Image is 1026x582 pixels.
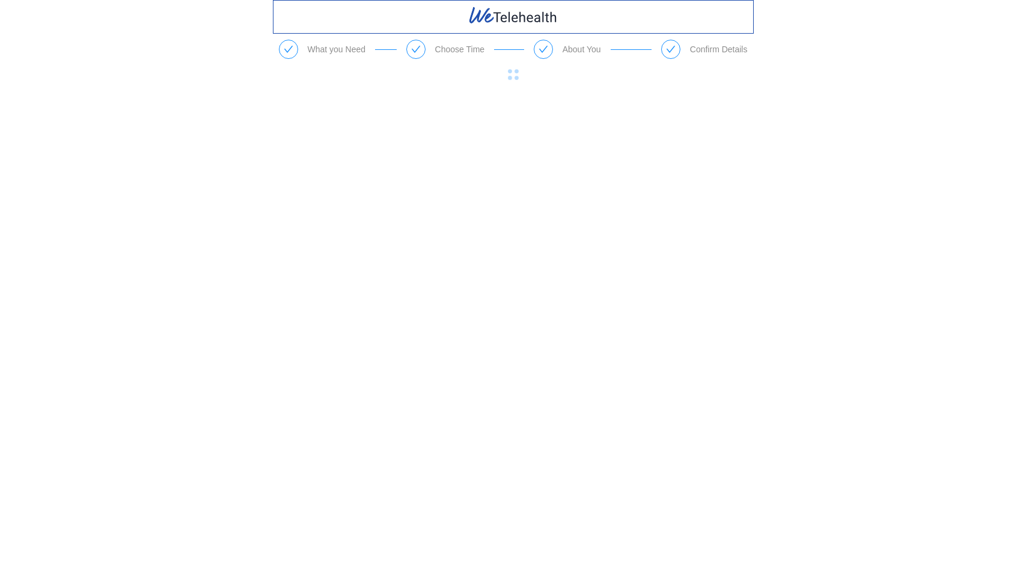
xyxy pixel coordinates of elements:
[308,44,366,54] div: What you Need
[563,44,601,54] div: About You
[690,44,748,54] div: Confirm Details
[411,44,421,54] span: check
[284,44,293,54] span: check
[435,44,484,54] div: Choose Time
[539,44,548,54] span: check
[666,44,676,54] span: check
[468,5,558,25] img: WeTelehealth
